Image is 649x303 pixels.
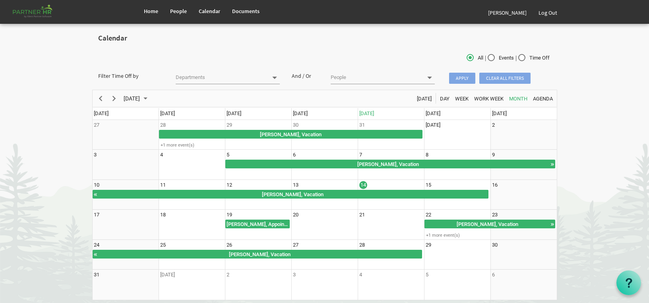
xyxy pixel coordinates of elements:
div: Saturday, September 6, 2025 [492,271,495,279]
div: Monday, August 4, 2025 [160,151,163,159]
div: Thursday, August 21, 2025 [359,211,365,219]
span: Documents [232,8,260,15]
div: [PERSON_NAME], Vacation [159,130,422,138]
div: Wednesday, August 20, 2025 [293,211,298,219]
span: [DATE] [416,94,432,104]
button: Next [108,93,119,103]
div: Monday, September 1, 2025 [160,271,175,279]
div: Wednesday, September 3, 2025 [293,271,296,279]
div: [PERSON_NAME], Vacation [98,190,488,198]
div: Sunday, August 3, 2025 [94,151,97,159]
span: Apply [449,73,475,84]
div: Sunday, August 24, 2025 [94,241,99,249]
div: Thursday, August 14, 2025 [359,181,367,189]
span: Month [508,94,528,104]
div: Sunday, July 27, 2025 [94,121,99,129]
div: Tuesday, August 19, 2025 [227,211,232,219]
div: +1 more event(s) [159,142,225,148]
div: Thursday, September 4, 2025 [359,271,362,279]
span: Home [144,8,158,15]
button: Work Week [473,93,505,103]
span: Week [454,94,469,104]
button: Week [453,93,470,103]
div: Filter Time Off by [92,72,170,80]
div: Saturday, August 9, 2025 [492,151,495,159]
div: Tuesday, August 26, 2025 [227,241,232,249]
div: Friday, August 22, 2025 [426,211,431,219]
div: Laura Conway, Appointment Begin From Tuesday, August 19, 2025 at 12:00:00 AM GMT-04:00 Ends At Tu... [225,220,290,228]
div: Mark Hauser, Vacation Begin From Tuesday, August 5, 2025 at 12:00:00 AM GMT-04:00 Ends At Friday,... [225,160,555,168]
div: [PERSON_NAME], Vacation [425,220,550,228]
div: Tuesday, August 12, 2025 [227,181,232,189]
div: [PERSON_NAME], Appointment [226,220,289,228]
div: Monday, July 28, 2025 [160,121,166,129]
a: [PERSON_NAME] [482,2,533,24]
div: Joyce Williams, Vacation Begin From Friday, August 22, 2025 at 12:00:00 AM GMT-04:00 Ends At Thur... [424,220,555,228]
div: August 2025 [121,90,152,107]
button: Previous [95,93,106,103]
span: Time Off [518,54,550,62]
div: Mark Hauser, Vacation Begin From Monday, July 28, 2025 at 12:00:00 AM GMT-04:00 Ends At Thursday,... [159,130,422,139]
div: Saturday, August 30, 2025 [492,241,498,249]
div: Thursday, July 31, 2025 [359,121,365,129]
div: Wednesday, August 27, 2025 [293,241,298,249]
span: [DATE] [94,110,108,116]
input: People [331,72,422,83]
div: Mark Hauser, Vacation Begin From Tuesday, August 5, 2025 at 12:00:00 AM GMT-04:00 Ends At Friday,... [93,190,489,199]
div: Friday, September 5, 2025 [426,271,428,279]
div: Thursday, August 28, 2025 [359,241,365,249]
div: Saturday, August 16, 2025 [492,181,498,189]
div: Thursday, August 7, 2025 [359,151,362,159]
div: Saturday, August 2, 2025 [492,121,495,129]
div: Friday, August 29, 2025 [426,241,431,249]
div: Monday, August 11, 2025 [160,181,166,189]
schedule: of August 2025 [92,90,557,300]
span: All [467,54,483,62]
div: Monday, August 25, 2025 [160,241,166,249]
a: Log Out [533,2,563,24]
span: [DATE] [123,94,141,104]
div: previous period [94,90,107,107]
div: Wednesday, July 30, 2025 [293,121,298,129]
span: [DATE] [293,110,308,116]
button: Day [438,93,451,103]
div: Tuesday, August 5, 2025 [227,151,229,159]
span: Events [488,54,514,62]
h2: Calendar [98,34,551,42]
span: Calendar [199,8,220,15]
div: Sunday, August 17, 2025 [94,211,99,219]
div: Sunday, August 10, 2025 [94,181,99,189]
button: Month [508,93,529,103]
div: [PERSON_NAME], Vacation [226,160,550,168]
span: [DATE] [492,110,507,116]
button: Today [415,93,433,103]
div: Tuesday, September 2, 2025 [227,271,229,279]
div: Joyce Williams, Vacation Begin From Friday, August 22, 2025 at 12:00:00 AM GMT-04:00 Ends At Thur... [93,250,422,259]
div: [PERSON_NAME], Vacation [98,250,422,258]
span: [DATE] [426,110,440,116]
span: [DATE] [359,110,374,116]
span: Work Week [473,94,504,104]
div: Wednesday, August 6, 2025 [293,151,296,159]
input: Departments [176,72,267,83]
span: Clear all filters [479,73,531,84]
div: Friday, August 1, 2025 [426,121,440,129]
span: [DATE] [160,110,175,116]
div: | | [402,52,557,64]
div: Wednesday, August 13, 2025 [293,181,298,189]
div: Friday, August 8, 2025 [426,151,428,159]
div: Saturday, August 23, 2025 [492,211,498,219]
div: Tuesday, July 29, 2025 [227,121,232,129]
div: Monday, August 18, 2025 [160,211,166,219]
div: Friday, August 15, 2025 [426,181,431,189]
div: Sunday, August 31, 2025 [94,271,99,279]
button: August 2025 [122,93,151,103]
div: next period [107,90,121,107]
span: Agenda [532,94,554,104]
div: +1 more event(s) [424,232,490,238]
button: Agenda [531,93,554,103]
span: People [170,8,187,15]
div: And / Or [286,72,325,80]
span: Day [439,94,450,104]
span: [DATE] [227,110,241,116]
